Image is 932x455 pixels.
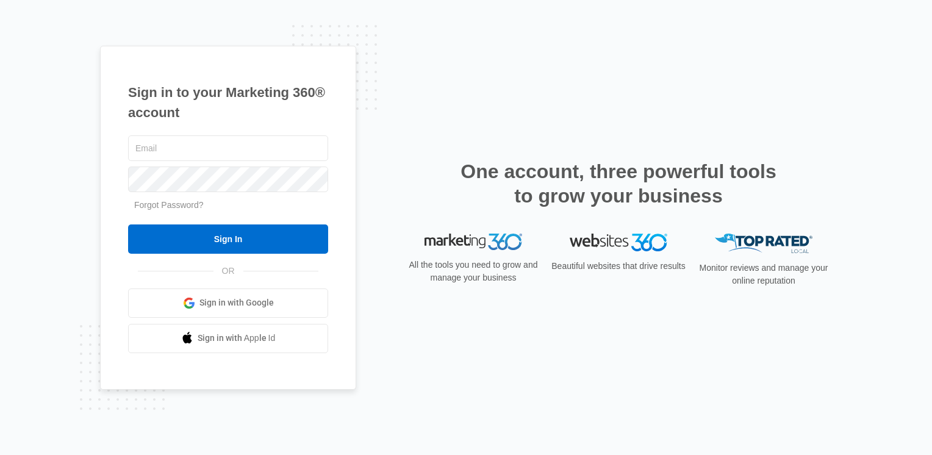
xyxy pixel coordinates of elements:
[128,224,328,254] input: Sign In
[128,288,328,318] a: Sign in with Google
[457,159,780,208] h2: One account, three powerful tools to grow your business
[213,265,243,278] span: OR
[715,234,812,254] img: Top Rated Local
[198,332,276,345] span: Sign in with Apple Id
[695,262,832,287] p: Monitor reviews and manage your online reputation
[425,234,522,251] img: Marketing 360
[550,260,687,273] p: Beautiful websites that drive results
[134,200,204,210] a: Forgot Password?
[128,82,328,123] h1: Sign in to your Marketing 360® account
[128,324,328,353] a: Sign in with Apple Id
[199,296,274,309] span: Sign in with Google
[570,234,667,251] img: Websites 360
[128,135,328,161] input: Email
[405,259,542,284] p: All the tools you need to grow and manage your business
